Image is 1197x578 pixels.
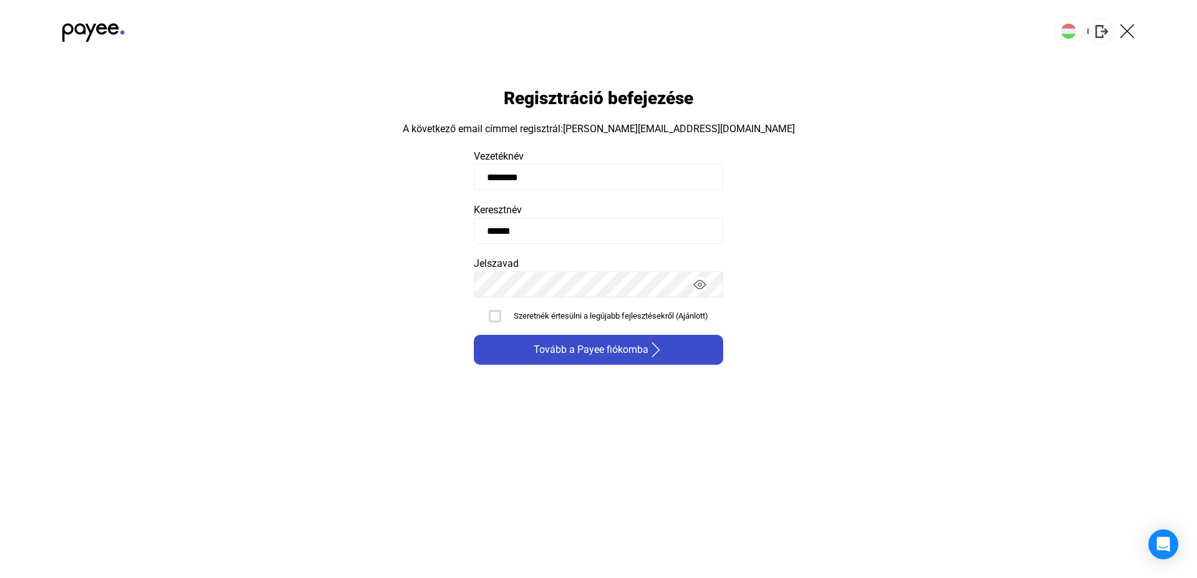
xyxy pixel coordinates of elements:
div: A következő email címmel regisztrál: [403,122,795,137]
img: arrow-right-white [648,342,663,357]
img: logout-grey [1095,25,1108,38]
span: Keresztnév [474,204,522,216]
strong: [PERSON_NAME][EMAIL_ADDRESS][DOMAIN_NAME] [563,123,795,135]
img: HU [1061,24,1076,39]
img: X [1120,24,1135,39]
h1: Regisztráció befejezése [504,87,693,109]
div: Szeretnék értesülni a legújabb fejlesztésekről (Ajánlott) [514,310,708,322]
div: Open Intercom Messenger [1148,529,1178,559]
span: Jelszavad [474,258,519,269]
img: eyes-on.svg [693,278,706,291]
button: HU [1054,16,1084,46]
span: Tovább a Payee fiókomba [534,342,648,357]
span: Vezetéknév [474,150,524,162]
button: logout-grey [1089,18,1115,44]
button: Tovább a Payee fiókombaarrow-right-white [474,335,723,365]
img: black-payee-blue-dot.svg [62,16,125,42]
